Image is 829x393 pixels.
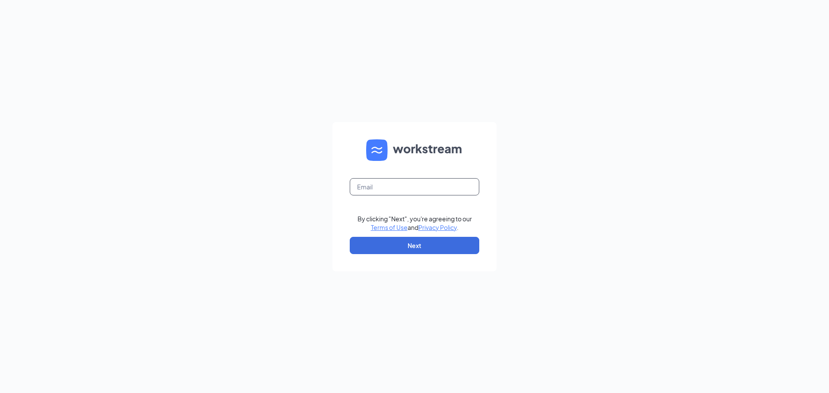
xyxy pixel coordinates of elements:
[358,214,472,232] div: By clicking "Next", you're agreeing to our and .
[350,237,479,254] button: Next
[418,223,457,231] a: Privacy Policy
[350,178,479,195] input: Email
[371,223,408,231] a: Terms of Use
[366,139,463,161] img: WS logo and Workstream text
